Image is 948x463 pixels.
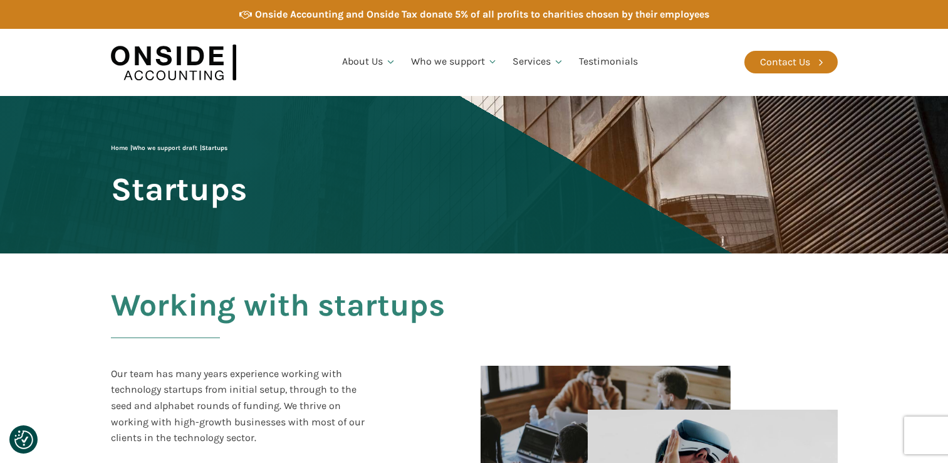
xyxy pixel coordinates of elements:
[111,144,227,152] span: | |
[744,51,838,73] a: Contact Us
[111,38,236,87] img: Onside Accounting
[404,41,506,83] a: Who we support
[760,54,810,70] div: Contact Us
[255,6,709,23] div: Onside Accounting and Onside Tax donate 5% of all profits to charities chosen by their employees
[132,144,197,152] a: Who we support draft
[571,41,645,83] a: Testimonials
[505,41,571,83] a: Services
[202,144,227,152] span: Startups
[14,430,33,449] img: Revisit consent button
[335,41,404,83] a: About Us
[111,172,247,206] span: Startups
[111,144,128,152] a: Home
[111,288,838,353] h2: Working with startups
[14,430,33,449] button: Consent Preferences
